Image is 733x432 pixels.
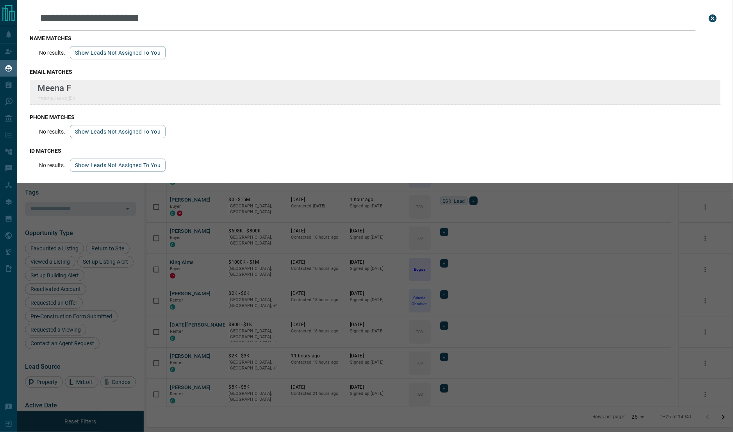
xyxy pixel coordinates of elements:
[70,125,166,138] button: show leads not assigned to you
[39,162,65,168] p: No results.
[37,95,75,101] p: meena.farxx@x
[39,129,65,135] p: No results.
[37,83,75,93] p: Meena F
[30,148,721,154] h3: id matches
[30,69,721,75] h3: email matches
[39,50,65,56] p: No results.
[70,159,166,172] button: show leads not assigned to you
[705,11,721,26] button: close search bar
[30,35,721,41] h3: name matches
[70,46,166,59] button: show leads not assigned to you
[30,114,721,120] h3: phone matches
